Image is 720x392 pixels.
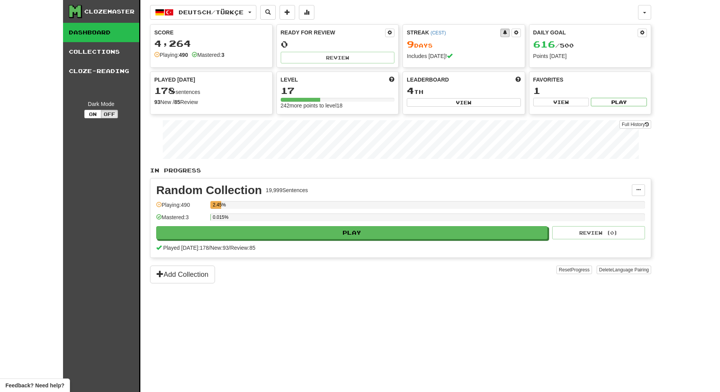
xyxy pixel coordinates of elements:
div: Favorites [533,76,647,84]
button: Add sentence to collection [280,5,295,20]
button: Add Collection [150,266,215,283]
p: In Progress [150,167,651,174]
div: Playing: 490 [156,201,206,214]
span: / 500 [533,42,574,49]
span: 616 [533,39,555,49]
button: Review (0) [552,226,645,239]
button: Deutsch/Türkçe [150,5,256,20]
a: Collections [63,42,139,61]
a: Full History [619,120,651,129]
div: 0 [281,39,395,49]
div: 19,999 Sentences [266,186,308,194]
a: (CEST) [430,30,446,36]
span: Review: 85 [230,245,255,251]
button: Play [156,226,548,239]
div: Mastered: [192,51,224,59]
div: Playing: [154,51,188,59]
button: View [533,98,589,106]
span: Deutsch / Türkçe [179,9,244,15]
div: Includes [DATE]! [407,52,521,60]
span: Level [281,76,298,84]
span: Leaderboard [407,76,449,84]
span: Score more points to level up [389,76,394,84]
button: View [407,98,521,107]
span: / [209,245,210,251]
div: New / Review [154,98,268,106]
button: Search sentences [260,5,276,20]
div: 1 [533,86,647,95]
div: Daily Goal [533,29,638,37]
button: DeleteLanguage Pairing [597,266,651,274]
div: 242 more points to level 18 [281,102,395,109]
button: Off [101,110,118,118]
span: 4 [407,85,414,96]
span: Progress [571,267,590,273]
strong: 93 [154,99,160,105]
strong: 3 [221,52,224,58]
span: 9 [407,39,414,49]
button: ResetProgress [556,266,592,274]
strong: 85 [174,99,180,105]
a: Cloze-Reading [63,61,139,81]
div: 4,264 [154,39,268,48]
button: Play [591,98,647,106]
div: Score [154,29,268,36]
div: Streak [407,29,500,36]
span: New: 93 [210,245,229,251]
div: Mastered: 3 [156,213,206,226]
span: This week in points, UTC [515,76,521,84]
div: Ready for Review [281,29,386,36]
div: sentences [154,86,268,96]
div: th [407,86,521,96]
div: Random Collection [156,184,262,196]
span: Played [DATE]: 178 [163,245,209,251]
span: Played [DATE] [154,76,195,84]
div: 17 [281,86,395,95]
span: Open feedback widget [5,382,64,389]
button: More stats [299,5,314,20]
span: 178 [154,85,176,96]
button: On [84,110,101,118]
div: Clozemaster [84,8,135,15]
button: Review [281,52,395,63]
span: / [229,245,230,251]
div: 2.45% [213,201,221,209]
span: Language Pairing [613,267,649,273]
strong: 490 [179,52,188,58]
a: Dashboard [63,23,139,42]
div: Dark Mode [69,100,133,108]
div: Day s [407,39,521,49]
div: Points [DATE] [533,52,647,60]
